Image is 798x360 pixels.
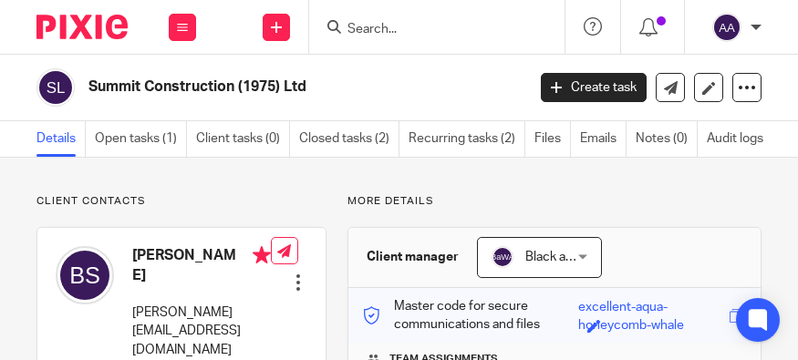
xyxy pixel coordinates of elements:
img: svg%3E [712,13,741,42]
h4: [PERSON_NAME] [132,246,271,285]
span: Black and White Accounting [525,251,686,263]
h3: Client manager [367,248,459,266]
a: Files [534,121,571,157]
a: Create task [541,73,647,102]
a: Open tasks (1) [95,121,187,157]
img: Pixie [36,15,128,39]
p: Client contacts [36,194,326,209]
a: Recurring tasks (2) [409,121,525,157]
a: Details [36,121,86,157]
i: Primary [253,246,271,264]
div: excellent-aqua-honeycomb-whale [578,298,724,319]
p: Master code for secure communications and files [362,297,578,334]
h2: Summit Construction (1975) Ltd [88,77,429,97]
a: Client tasks (0) [196,121,290,157]
img: svg%3E [492,246,513,268]
a: Audit logs [707,121,772,157]
img: svg%3E [56,246,114,304]
p: More details [347,194,762,209]
a: Closed tasks (2) [299,121,399,157]
a: Emails [580,121,627,157]
input: Search [346,22,510,38]
a: Notes (0) [636,121,698,157]
img: svg%3E [36,68,75,107]
p: [PERSON_NAME][EMAIL_ADDRESS][DOMAIN_NAME] [132,303,271,359]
